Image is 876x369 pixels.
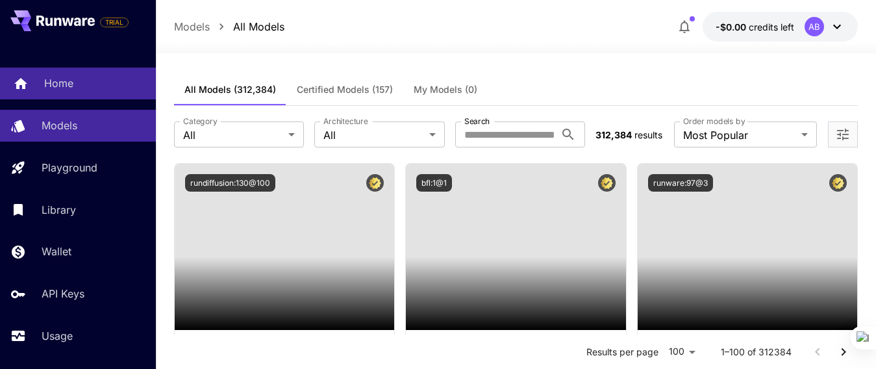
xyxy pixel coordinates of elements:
[464,116,490,127] label: Search
[831,339,857,365] button: Go to next page
[233,19,284,34] a: All Models
[174,19,210,34] a: Models
[42,118,77,133] p: Models
[598,174,616,192] button: Certified Model – Vetted for best performance and includes a commercial license.
[183,116,218,127] label: Category
[101,18,128,27] span: TRIAL
[185,174,275,192] button: rundiffusion:130@100
[42,202,76,218] p: Library
[835,127,851,143] button: Open more filters
[323,127,423,143] span: All
[414,84,477,95] span: My Models (0)
[721,346,792,359] p: 1–100 of 312384
[829,174,847,192] button: Certified Model – Vetted for best performance and includes a commercial license.
[416,174,452,192] button: bfl:1@1
[595,129,632,140] span: 312,384
[100,14,129,30] span: Add your payment card to enable full platform functionality.
[586,346,658,359] p: Results per page
[634,129,662,140] span: results
[297,84,393,95] span: Certified Models (157)
[648,174,713,192] button: runware:97@3
[174,19,284,34] nav: breadcrumb
[749,21,794,32] span: credits left
[664,342,700,361] div: 100
[683,127,796,143] span: Most Popular
[366,174,384,192] button: Certified Model – Vetted for best performance and includes a commercial license.
[184,84,276,95] span: All Models (312,384)
[42,244,71,259] p: Wallet
[42,286,84,301] p: API Keys
[44,75,73,91] p: Home
[183,127,283,143] span: All
[716,21,749,32] span: -$0.00
[42,328,73,344] p: Usage
[716,20,794,34] div: -$0.0007
[805,17,824,36] div: AB
[703,12,858,42] button: -$0.0007AB
[683,116,745,127] label: Order models by
[42,160,97,175] p: Playground
[323,116,368,127] label: Architecture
